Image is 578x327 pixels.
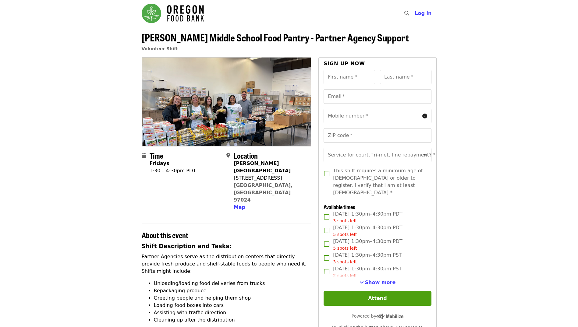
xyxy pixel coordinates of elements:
strong: [PERSON_NAME][GEOGRAPHIC_DATA] [234,160,291,174]
button: Open [421,151,429,159]
input: Search [413,6,418,21]
span: [DATE] 1:30pm–4:30pm PDT [333,224,402,238]
span: 3 spots left [333,218,357,223]
span: [PERSON_NAME] Middle School Food Pantry - Partner Agency Support [142,30,409,44]
span: [DATE] 1:30pm–4:30pm PST [333,265,402,279]
span: 3 spots left [333,259,357,264]
span: [DATE] 1:30pm–4:30pm PDT [333,210,402,224]
span: This shift requires a minimum age of [DEMOGRAPHIC_DATA] or older to register. I verify that I am ... [333,167,426,196]
button: See more timeslots [360,279,396,286]
i: circle-info icon [422,113,427,119]
input: Last name [380,70,431,84]
li: Assisting with traffic direction [154,309,311,316]
span: Time [150,150,163,161]
span: Location [234,150,258,161]
span: Powered by [352,314,403,318]
span: 5 spots left [333,232,357,237]
span: Map [234,204,245,210]
button: Log in [410,7,436,19]
button: Map [234,204,245,211]
span: Show more [365,280,396,285]
h3: Shift Description and Tasks: [142,242,311,251]
input: Email [324,89,431,104]
div: [STREET_ADDRESS] [234,174,306,182]
input: ZIP code [324,128,431,143]
a: Volunteer Shift [142,46,178,51]
li: Greeting people and helping them shop [154,294,311,302]
li: Loading food boxes into cars [154,302,311,309]
button: Attend [324,291,431,306]
i: map-marker-alt icon [226,153,230,158]
i: search icon [404,10,409,16]
li: Unloading/loading food deliveries from trucks [154,280,311,287]
li: Cleaning up after the distribution [154,316,311,324]
li: Repackaging produce [154,287,311,294]
span: Available times [324,203,355,211]
input: Mobile number [324,109,420,123]
span: Sign up now [324,61,365,66]
img: Reynolds Middle School Food Pantry - Partner Agency Support organized by Oregon Food Bank [142,58,311,146]
span: 2 spots left [333,273,357,278]
span: [DATE] 1:30pm–4:30pm PDT [333,238,402,251]
span: About this event [142,230,188,240]
span: 5 spots left [333,246,357,251]
p: Partner Agencies serve as the distribution centers that directly provide fresh produce and shelf-... [142,253,311,275]
i: calendar icon [142,153,146,158]
strong: Fridays [150,160,169,166]
a: [GEOGRAPHIC_DATA], [GEOGRAPHIC_DATA] 97024 [234,182,293,203]
div: 1:30 – 4:30pm PDT [150,167,196,174]
img: Oregon Food Bank - Home [142,4,204,23]
img: Powered by Mobilize [376,314,403,319]
span: [DATE] 1:30pm–4:30pm PST [333,251,402,265]
input: First name [324,70,375,84]
span: Log in [415,10,431,16]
